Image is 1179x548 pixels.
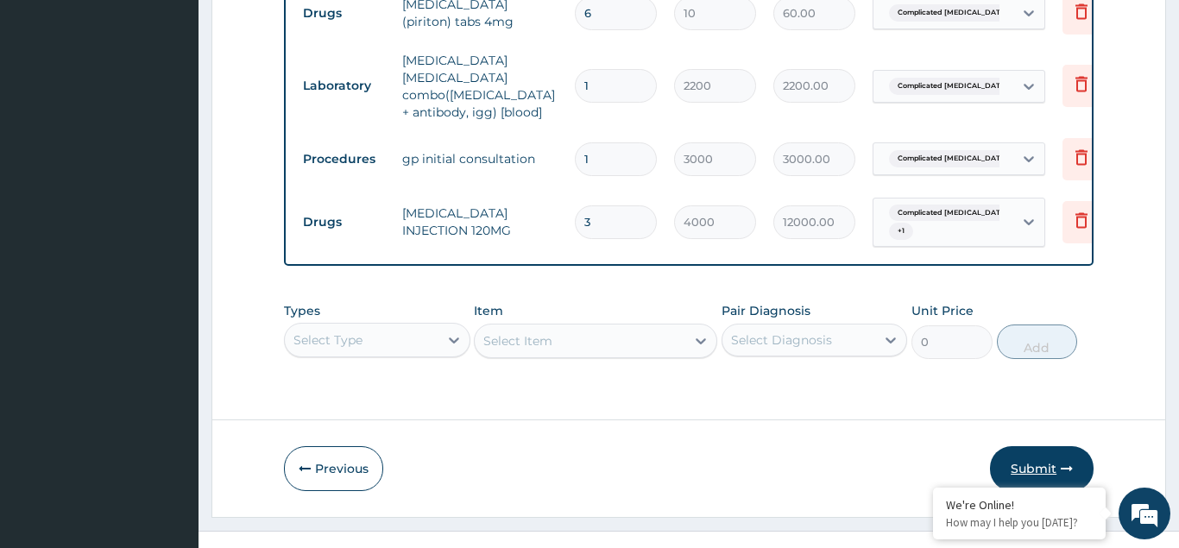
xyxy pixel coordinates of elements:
span: Complicated [MEDICAL_DATA] [889,205,1017,222]
span: + 1 [889,223,913,240]
span: Complicated [MEDICAL_DATA] [889,150,1017,167]
td: [MEDICAL_DATA] [MEDICAL_DATA] combo([MEDICAL_DATA]+ antibody, igg) [blood] [394,43,566,129]
td: gp initial consultation [394,142,566,176]
label: Types [284,304,320,318]
label: Item [474,302,503,319]
td: Drugs [294,206,394,238]
label: Unit Price [911,302,974,319]
button: Add [997,324,1078,359]
div: Select Diagnosis [731,331,832,349]
textarea: Type your message and hit 'Enter' [9,365,329,425]
span: Complicated [MEDICAL_DATA] [889,78,1017,95]
img: d_794563401_company_1708531726252_794563401 [32,86,70,129]
div: Select Type [293,331,363,349]
td: [MEDICAL_DATA] INJECTION 120MG [394,196,566,248]
label: Pair Diagnosis [722,302,810,319]
div: We're Online! [946,497,1093,513]
span: We're online! [100,164,238,338]
p: How may I help you today? [946,515,1093,530]
span: Complicated [MEDICAL_DATA] [889,4,1017,22]
button: Submit [990,446,1094,491]
button: Previous [284,446,383,491]
div: Minimize live chat window [283,9,325,50]
td: Laboratory [294,70,394,102]
div: Chat with us now [90,97,290,119]
td: Procedures [294,143,394,175]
